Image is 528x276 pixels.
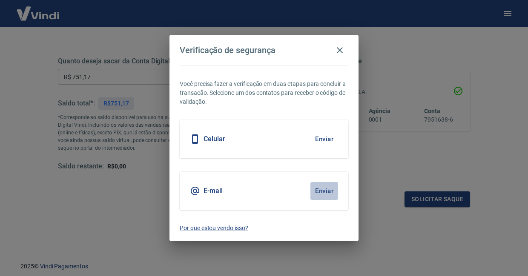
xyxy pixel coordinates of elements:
[204,135,225,143] h5: Celular
[180,45,275,55] h4: Verificação de segurança
[204,187,223,195] h5: E-mail
[310,182,338,200] button: Enviar
[310,130,338,148] button: Enviar
[180,80,348,106] p: Você precisa fazer a verificação em duas etapas para concluir a transação. Selecione um dos conta...
[180,224,348,233] a: Por que estou vendo isso?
